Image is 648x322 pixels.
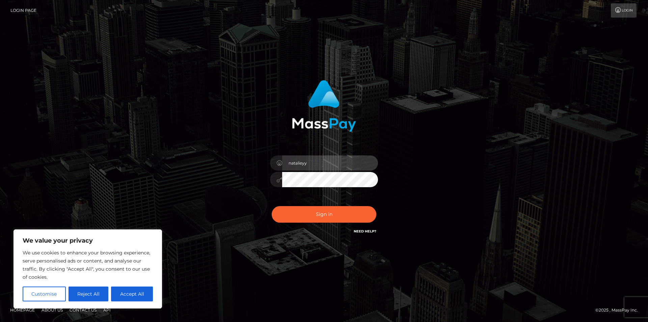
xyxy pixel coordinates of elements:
[292,80,356,132] img: MassPay Login
[611,3,637,18] a: Login
[7,305,37,315] a: Homepage
[10,3,36,18] a: Login Page
[23,287,66,301] button: Customise
[595,306,643,314] div: © 2025 , MassPay Inc.
[282,155,378,171] input: Username...
[39,305,65,315] a: About Us
[13,229,162,308] div: We value your privacy
[23,249,153,281] p: We use cookies to enhance your browsing experience, serve personalised ads or content, and analys...
[101,305,113,315] a: API
[69,287,109,301] button: Reject All
[354,229,376,233] a: Need Help?
[23,237,153,245] p: We value your privacy
[67,305,99,315] a: Contact Us
[111,287,153,301] button: Accept All
[272,206,376,223] button: Sign in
